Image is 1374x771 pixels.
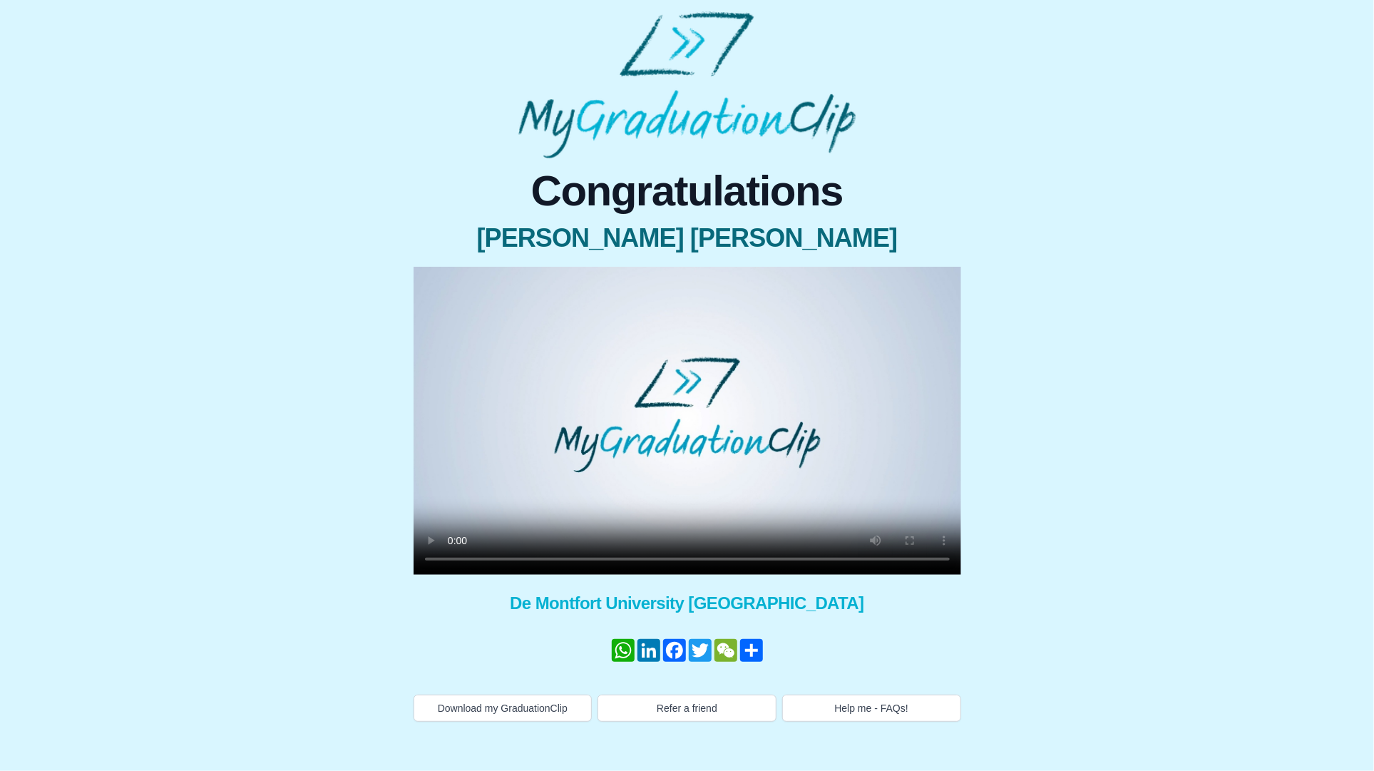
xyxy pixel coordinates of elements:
span: Congratulations [414,170,961,213]
a: Twitter [687,639,713,662]
button: Download my GraduationClip [414,695,593,722]
a: WhatsApp [610,639,636,662]
a: Share [739,639,764,662]
span: De Montfort University [GEOGRAPHIC_DATA] [414,592,961,615]
button: Help me - FAQs! [782,695,961,722]
a: WeChat [713,639,739,662]
img: MyGraduationClip [518,11,856,158]
button: Refer a friend [598,695,776,722]
span: [PERSON_NAME] [PERSON_NAME] [414,224,961,252]
a: Facebook [662,639,687,662]
a: LinkedIn [636,639,662,662]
